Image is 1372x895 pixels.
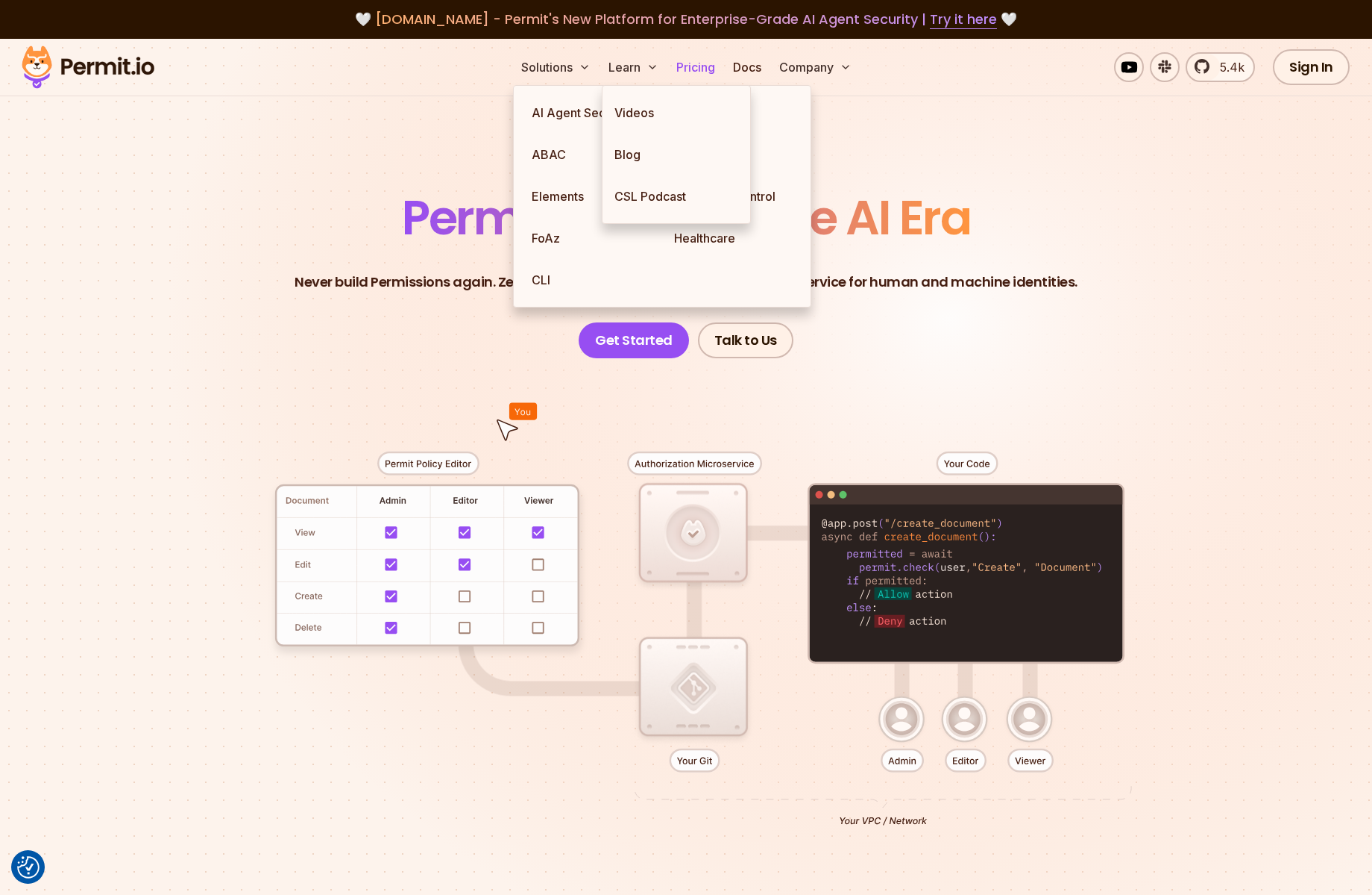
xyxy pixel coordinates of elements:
span: [DOMAIN_NAME] - Permit's New Platform for Enterprise-Grade AI Agent Security | [375,10,997,28]
a: ABAC [520,134,662,175]
img: Revisit consent button [17,856,40,879]
a: CLI [520,259,662,301]
div: 🤍 🤍 [36,9,1336,30]
button: Solutions [515,52,597,82]
a: Videos [602,92,750,134]
a: Blog [602,134,750,175]
a: Elements [520,175,662,217]
a: Healthcare [662,217,805,259]
a: 5.4k [1186,52,1255,82]
button: Consent Preferences [17,856,40,879]
a: Get Started [579,322,689,358]
span: 5.4k [1211,58,1244,76]
img: Permit logo [15,42,161,93]
a: FoAz [520,217,662,259]
a: Try it here [930,10,997,29]
a: Talk to Us [698,322,793,358]
p: Never build Permissions again. Zero-latency fine-grained authorization as a service for human and... [295,272,1077,293]
span: Permissions for The AI Era [402,184,970,251]
button: Learn [602,52,664,82]
a: Docs [727,52,767,82]
a: AI Agent Security [520,92,662,134]
button: Company [773,52,857,82]
a: Pricing [670,52,721,82]
a: CSL Podcast [602,175,750,217]
a: Sign In [1273,49,1350,85]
